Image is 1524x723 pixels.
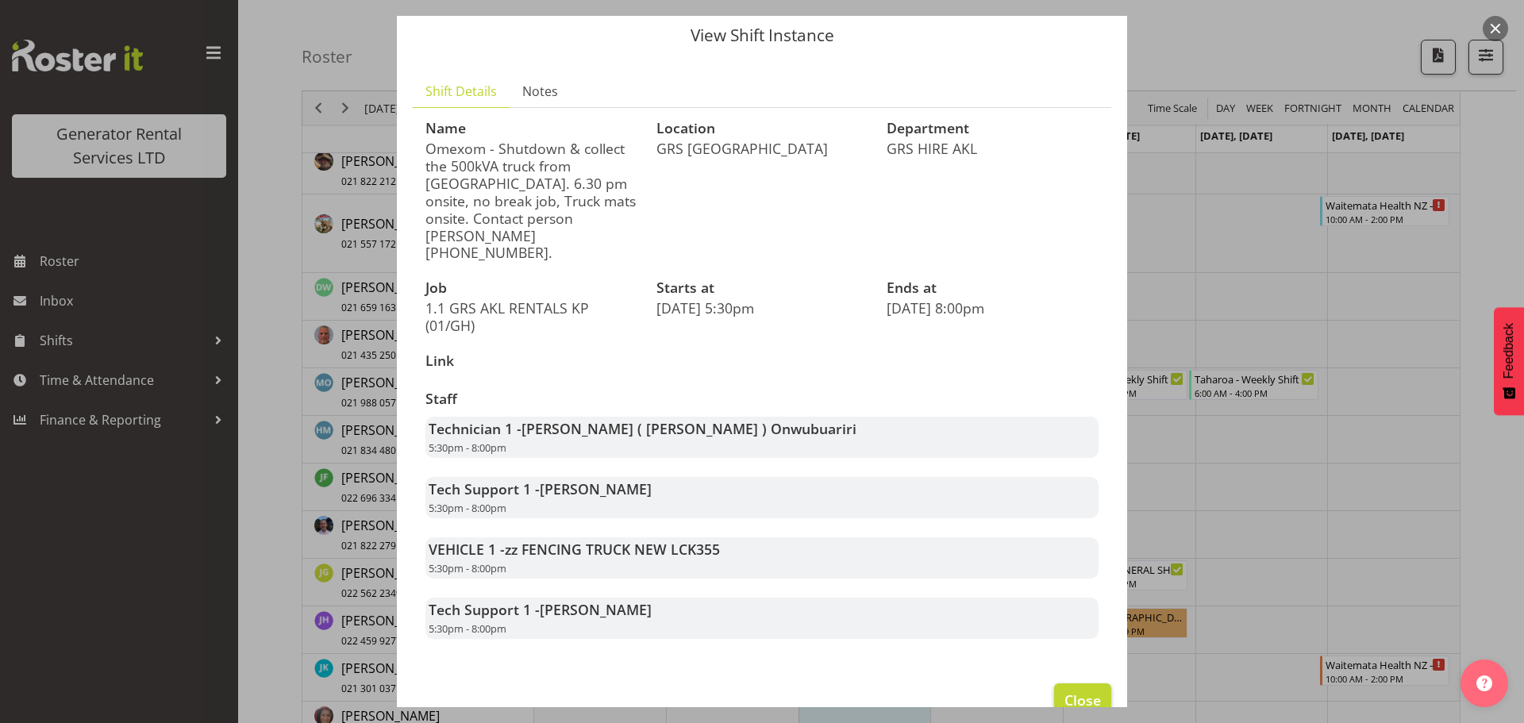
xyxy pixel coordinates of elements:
p: Omexom - Shutdown & collect the 500kVA truck from [GEOGRAPHIC_DATA]. 6.30 pm onsite, no break job... [425,140,637,262]
span: 5:30pm - 8:00pm [429,621,506,636]
span: 5:30pm - 8:00pm [429,561,506,575]
strong: VEHICLE 1 - [429,540,720,559]
h3: Name [425,121,637,137]
h3: Location [656,121,868,137]
p: [DATE] 8:00pm [887,299,1099,317]
button: Feedback - Show survey [1494,307,1524,415]
span: 5:30pm - 8:00pm [429,501,506,515]
p: GRS [GEOGRAPHIC_DATA] [656,140,868,157]
strong: Tech Support 1 - [429,479,652,498]
span: [PERSON_NAME] ( [PERSON_NAME] ) Onwubuariri [521,419,856,438]
h3: Staff [425,391,1099,407]
span: Feedback [1502,323,1516,379]
strong: Tech Support 1 - [429,600,652,619]
h3: Starts at [656,280,868,296]
span: Notes [522,82,558,101]
p: GRS HIRE AKL [887,140,1099,157]
button: Close [1054,683,1111,718]
span: Shift Details [425,82,497,101]
span: [PERSON_NAME] [540,479,652,498]
p: [DATE] 5:30pm [656,299,868,317]
h3: Department [887,121,1099,137]
h3: Link [425,353,637,369]
span: 5:30pm - 8:00pm [429,440,506,455]
img: help-xxl-2.png [1476,675,1492,691]
span: [PERSON_NAME] [540,600,652,619]
span: zz FENCING TRUCK NEW LCK355 [505,540,720,559]
p: 1.1 GRS AKL RENTALS KP (01/GH) [425,299,637,334]
p: View Shift Instance [413,27,1111,44]
h3: Job [425,280,637,296]
span: Close [1064,690,1101,710]
h3: Ends at [887,280,1099,296]
strong: Technician 1 - [429,419,856,438]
